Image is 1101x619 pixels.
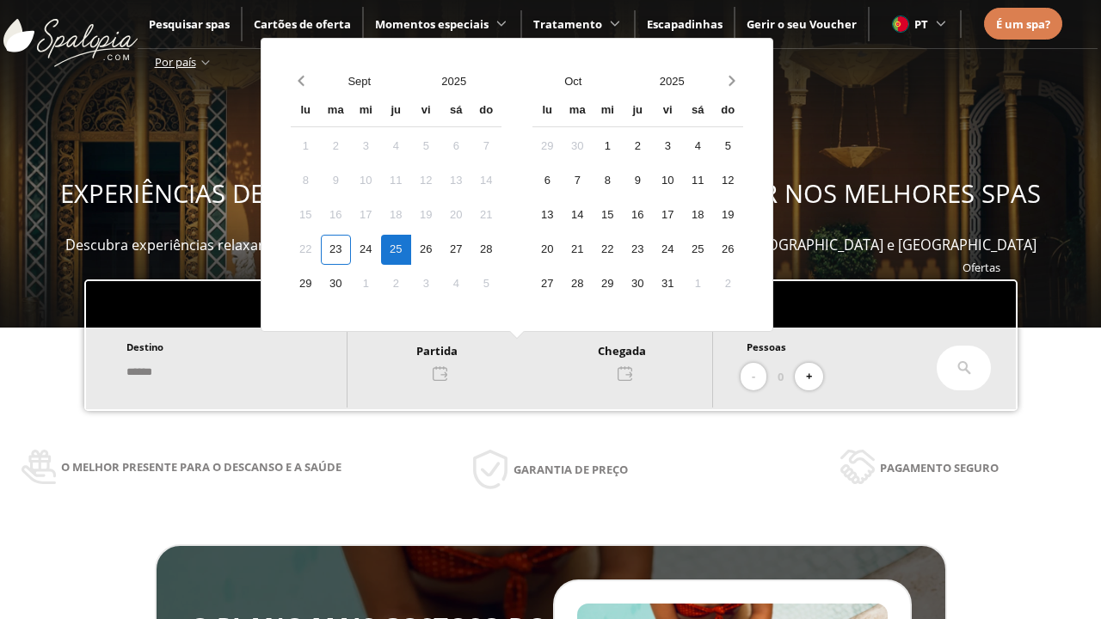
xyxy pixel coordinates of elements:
span: Garantia de preço [514,460,628,479]
button: Open months overlay [524,66,623,96]
div: 2 [381,269,411,299]
img: ImgLogoSpalopia.BvClDcEz.svg [3,2,138,67]
button: Open years overlay [623,66,722,96]
div: 9 [321,166,351,196]
div: 4 [441,269,471,299]
div: 26 [411,235,441,265]
div: vi [411,96,441,126]
div: 27 [441,235,471,265]
div: 18 [683,200,713,230]
div: ma [563,96,593,126]
div: 29 [291,269,321,299]
div: 1 [593,132,623,162]
div: 30 [623,269,653,299]
a: Escapadinhas [647,16,723,32]
div: 20 [532,235,563,265]
span: Pessoas [747,340,786,353]
div: 29 [593,269,623,299]
div: ma [321,96,351,126]
span: Por país [155,54,196,70]
div: 23 [623,235,653,265]
a: É um spa? [996,15,1050,34]
div: 1 [683,269,713,299]
div: 28 [471,235,501,265]
div: 9 [623,166,653,196]
div: 22 [291,235,321,265]
div: 4 [683,132,713,162]
div: mi [351,96,381,126]
div: vi [653,96,683,126]
div: 24 [653,235,683,265]
div: 13 [532,200,563,230]
div: lu [291,96,321,126]
div: 10 [653,166,683,196]
div: 17 [653,200,683,230]
a: Cartões de oferta [254,16,351,32]
div: 22 [593,235,623,265]
a: Gerir o seu Voucher [747,16,857,32]
div: 26 [713,235,743,265]
div: 12 [713,166,743,196]
div: Calendar days [291,132,501,299]
div: 19 [411,200,441,230]
div: 11 [381,166,411,196]
div: 21 [563,235,593,265]
div: ju [623,96,653,126]
div: 27 [532,269,563,299]
div: 25 [683,235,713,265]
div: mi [593,96,623,126]
div: 24 [351,235,381,265]
div: 15 [593,200,623,230]
div: sá [683,96,713,126]
a: Pesquisar spas [149,16,230,32]
div: do [713,96,743,126]
span: Destino [126,340,163,353]
span: Pagamento seguro [880,458,999,477]
div: sá [441,96,471,126]
button: Next month [722,66,743,96]
div: 31 [653,269,683,299]
div: 11 [683,166,713,196]
div: 5 [411,132,441,162]
div: 13 [441,166,471,196]
div: 15 [291,200,321,230]
div: 18 [381,200,411,230]
div: 2 [713,269,743,299]
div: 1 [291,132,321,162]
div: 14 [563,200,593,230]
button: + [795,363,823,391]
div: 10 [351,166,381,196]
div: ju [381,96,411,126]
div: 7 [563,166,593,196]
div: 2 [321,132,351,162]
div: 23 [321,235,351,265]
div: 3 [351,132,381,162]
div: 1 [351,269,381,299]
div: 30 [563,132,593,162]
div: Calendar days [532,132,743,299]
div: 5 [471,269,501,299]
div: 4 [381,132,411,162]
div: 6 [441,132,471,162]
span: 0 [778,367,784,386]
div: 6 [532,166,563,196]
div: 5 [713,132,743,162]
div: 21 [471,200,501,230]
div: 16 [321,200,351,230]
div: 2 [623,132,653,162]
button: Open months overlay [312,66,407,96]
div: 3 [653,132,683,162]
div: 14 [471,166,501,196]
div: 3 [411,269,441,299]
button: Open years overlay [407,66,501,96]
a: Ofertas [963,260,1000,275]
button: Previous month [291,66,312,96]
div: lu [532,96,563,126]
span: EXPERIÊNCIAS DE BEM-ESTAR PARA OFERECER E APROVEITAR NOS MELHORES SPAS [60,176,1041,211]
span: Descubra experiências relaxantes, desfrute e ofereça momentos de bem-estar em mais de 400 spas em... [65,236,1036,254]
div: 20 [441,200,471,230]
